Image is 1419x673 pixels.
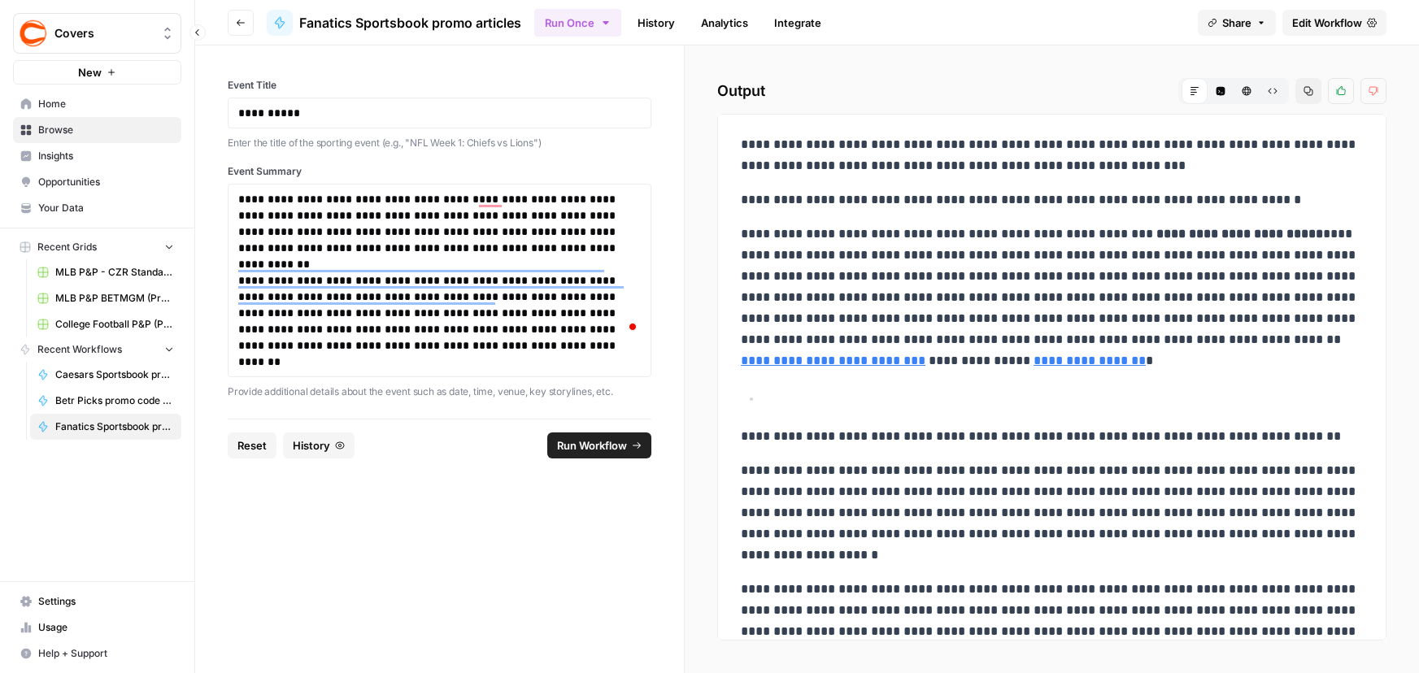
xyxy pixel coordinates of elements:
span: MLB P&P BETMGM (Production) Grid (1) [55,291,174,306]
span: Help + Support [38,646,174,661]
span: Your Data [38,201,174,215]
a: Betr Picks promo code articles [30,388,181,414]
label: Event Title [228,78,651,93]
span: MLB P&P - CZR Standard (Production) Grid [55,265,174,280]
span: Recent Workflows [37,342,122,357]
span: History [293,437,330,454]
span: Home [38,97,174,111]
a: Browse [13,117,181,143]
a: College Football P&P (Production) Grid (1) [30,311,181,337]
span: Caesars Sportsbook promo code articles [55,367,174,382]
button: Run Once [534,9,621,37]
span: Opportunities [38,175,174,189]
div: To enrich screen reader interactions, please activate Accessibility in Grammarly extension settings [238,191,641,370]
img: Covers Logo [19,19,48,48]
button: Run Workflow [547,432,651,458]
span: Share [1222,15,1251,31]
button: Workspace: Covers [13,13,181,54]
a: MLB P&P BETMGM (Production) Grid (1) [30,285,181,311]
span: Edit Workflow [1292,15,1362,31]
span: Fanatics Sportsbook promo articles [299,13,521,33]
a: MLB P&P - CZR Standard (Production) Grid [30,259,181,285]
label: Event Summary [228,164,651,179]
button: Recent Workflows [13,337,181,362]
a: Integrate [764,10,831,36]
button: Help + Support [13,640,181,666]
a: Fanatics Sportsbook promo articles [30,414,181,440]
a: Home [13,91,181,117]
button: History [283,432,355,458]
span: Browse [38,123,174,137]
a: Caesars Sportsbook promo code articles [30,362,181,388]
p: Enter the title of the sporting event (e.g., "NFL Week 1: Chiefs vs Lions") [228,135,651,151]
span: College Football P&P (Production) Grid (1) [55,317,174,332]
h2: Output [717,78,1386,104]
span: Run Workflow [557,437,627,454]
span: Settings [38,594,174,609]
a: History [628,10,685,36]
a: Your Data [13,195,181,221]
a: Settings [13,588,181,614]
a: Insights [13,143,181,169]
span: Fanatics Sportsbook promo articles [55,419,174,434]
a: Analytics [691,10,758,36]
span: New [78,64,102,80]
p: Provide additional details about the event such as date, time, venue, key storylines, etc. [228,384,651,400]
span: Reset [237,437,267,454]
button: Share [1198,10,1276,36]
a: Opportunities [13,169,181,195]
button: Recent Grids [13,235,181,259]
span: Recent Grids [37,240,97,254]
a: Usage [13,614,181,640]
button: New [13,60,181,85]
span: Insights [38,149,174,163]
span: Covers [54,25,153,41]
a: Fanatics Sportsbook promo articles [267,10,521,36]
span: Usage [38,620,174,635]
button: Reset [228,432,276,458]
span: Betr Picks promo code articles [55,393,174,408]
a: Edit Workflow [1282,10,1386,36]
